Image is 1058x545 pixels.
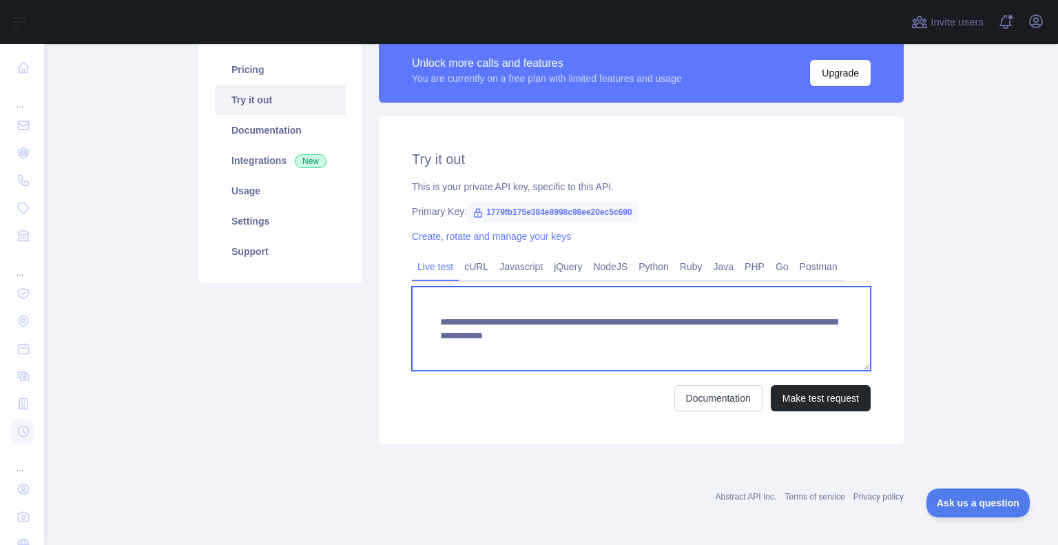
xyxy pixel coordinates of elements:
div: You are currently on a free plan with limited features and usage [412,72,682,85]
a: Python [633,256,674,278]
a: Postman [794,256,843,278]
a: Settings [215,206,346,236]
a: Usage [215,176,346,206]
a: Integrations New [215,145,346,176]
span: Invite users [931,14,984,30]
a: NodeJS [588,256,633,278]
button: Make test request [771,385,871,411]
iframe: Toggle Customer Support [926,489,1030,517]
a: Abstract API Inc. [716,492,777,502]
div: Primary Key: [412,205,871,218]
a: PHP [739,256,770,278]
a: Pricing [215,54,346,85]
a: Documentation [215,115,346,145]
span: New [295,154,326,168]
div: This is your private API key, specific to this API. [412,180,871,194]
button: Invite users [909,11,986,33]
div: Unlock more calls and features [412,55,682,72]
a: Support [215,236,346,267]
a: Terms of service [785,492,844,502]
a: Go [770,256,794,278]
a: Java [708,256,740,278]
span: 1779fb175e384e8998c98ee20ec5c690 [467,202,638,223]
button: Upgrade [810,60,871,86]
a: Create, rotate and manage your keys [412,231,571,242]
a: jQuery [548,256,588,278]
a: cURL [459,256,494,278]
a: Live test [412,256,459,278]
a: Try it out [215,85,346,115]
a: Javascript [494,256,548,278]
a: Ruby [674,256,708,278]
div: ... [11,446,33,474]
a: Privacy policy [853,492,904,502]
h2: Try it out [412,150,871,169]
div: ... [11,83,33,110]
div: ... [11,251,33,278]
a: Documentation [674,385,763,411]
